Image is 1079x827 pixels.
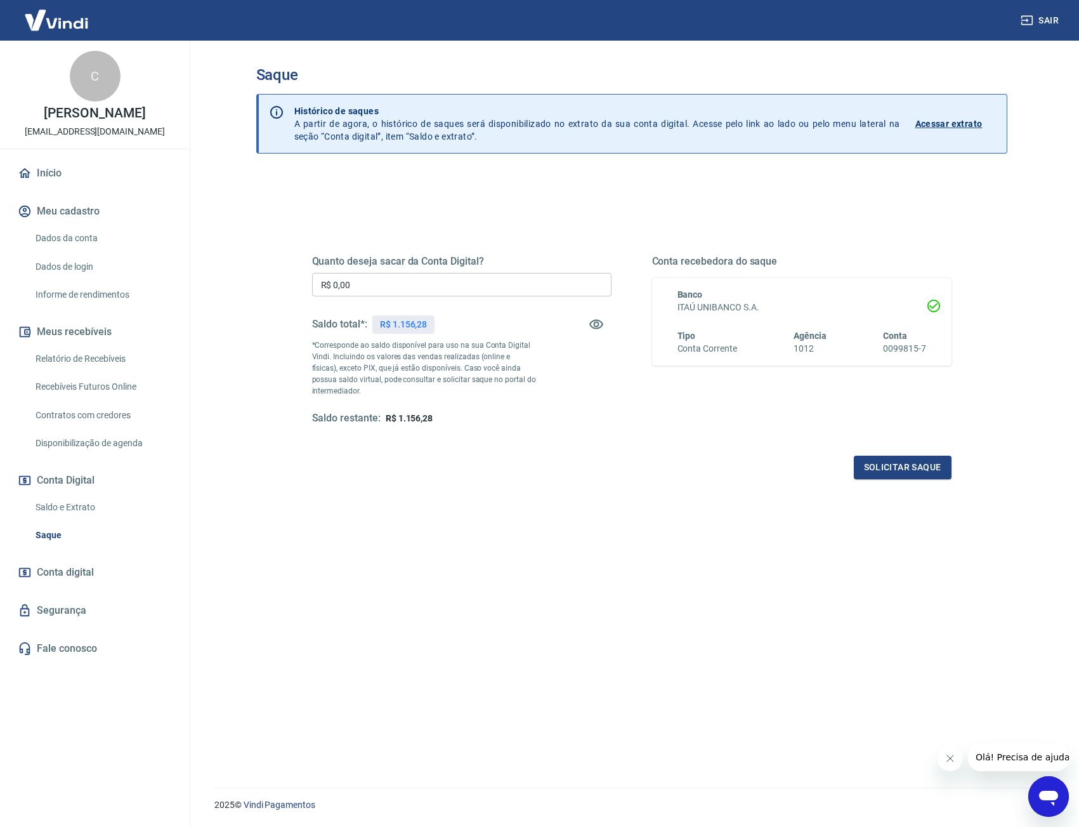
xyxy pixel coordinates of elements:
[380,318,427,331] p: R$ 1.156,28
[30,374,174,400] a: Recebíveis Futuros Online
[294,105,900,143] p: A partir de agora, o histórico de saques será disponibilizado no extrato da sua conta digital. Ac...
[794,331,827,341] span: Agência
[968,743,1069,771] iframe: Mensagem da empresa
[15,197,174,225] button: Meu cadastro
[15,318,174,346] button: Meus recebíveis
[30,494,174,520] a: Saldo e Extrato
[15,1,98,39] img: Vindi
[854,456,951,479] button: Solicitar saque
[15,466,174,494] button: Conta Digital
[30,346,174,372] a: Relatório de Recebíveis
[8,9,107,19] span: Olá! Precisa de ajuda?
[677,301,926,314] h6: ITAÚ UNIBANCO S.A.
[214,798,1049,812] p: 2025 ©
[677,289,703,300] span: Banco
[25,125,165,138] p: [EMAIL_ADDRESS][DOMAIN_NAME]
[652,255,951,268] h5: Conta recebedora do saque
[794,342,827,355] h6: 1012
[915,105,997,143] a: Acessar extrato
[15,159,174,187] a: Início
[915,117,983,130] p: Acessar extrato
[30,430,174,456] a: Disponibilização de agenda
[256,66,1007,84] h3: Saque
[30,522,174,548] a: Saque
[15,635,174,663] a: Fale conosco
[677,342,737,355] h6: Conta Corrente
[244,800,315,810] a: Vindi Pagamentos
[1018,9,1064,32] button: Sair
[938,746,963,771] iframe: Fechar mensagem
[294,105,900,117] p: Histórico de saques
[677,331,696,341] span: Tipo
[883,342,926,355] h6: 0099815-7
[30,225,174,251] a: Dados da conta
[15,559,174,586] a: Conta digital
[30,402,174,428] a: Contratos com credores
[37,564,94,581] span: Conta digital
[312,318,367,331] h5: Saldo total*:
[30,254,174,280] a: Dados de login
[1028,776,1069,817] iframe: Botão para abrir a janela de mensagens
[312,340,537,397] p: *Corresponde ao saldo disponível para uso na sua Conta Digital Vindi. Incluindo os valores das ve...
[70,51,121,102] div: C
[44,107,145,120] p: [PERSON_NAME]
[15,597,174,625] a: Segurança
[386,413,433,423] span: R$ 1.156,28
[883,331,907,341] span: Conta
[312,412,381,425] h5: Saldo restante:
[30,282,174,308] a: Informe de rendimentos
[312,255,611,268] h5: Quanto deseja sacar da Conta Digital?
